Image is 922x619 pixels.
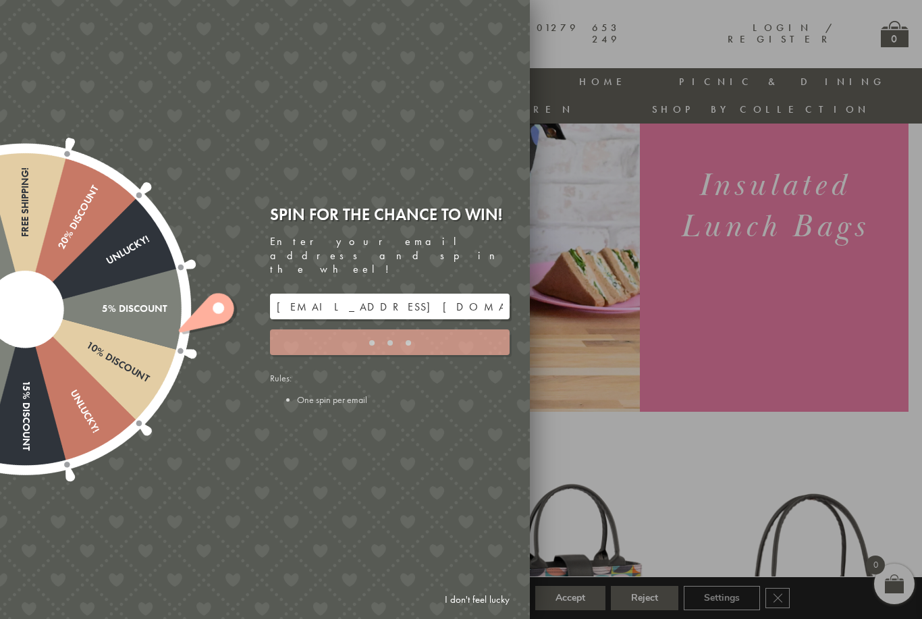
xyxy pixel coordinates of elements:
div: Unlucky! [20,306,101,435]
li: One spin per email [297,394,510,406]
div: 10% Discount [22,304,151,385]
div: Spin for the chance to win! [270,204,510,225]
div: Rules: [270,372,510,406]
div: 20% Discount [20,184,101,312]
div: Enter your email address and spin the wheel! [270,235,510,277]
div: Free shipping! [20,168,31,310]
a: I don't feel lucky [438,587,516,612]
input: Your email [270,294,510,319]
div: Unlucky! [22,234,151,315]
div: 15% Discount [20,310,31,452]
div: 5% Discount [26,304,167,315]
